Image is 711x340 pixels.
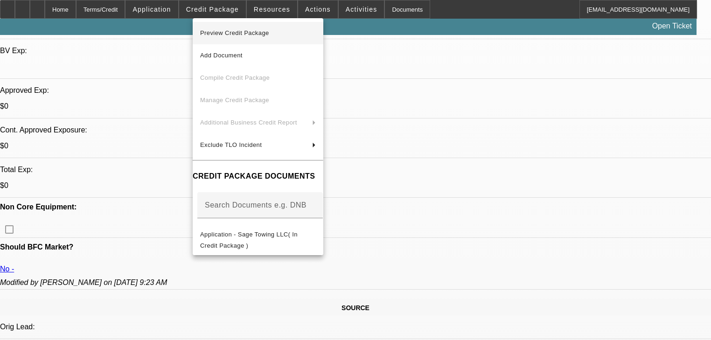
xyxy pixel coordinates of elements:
[193,229,323,251] button: Application - Sage Towing LLC( In Credit Package )
[200,52,243,59] span: Add Document
[205,201,307,209] mat-label: Search Documents e.g. DNB
[193,171,323,182] h4: CREDIT PACKAGE DOCUMENTS
[200,141,262,148] span: Exclude TLO Incident
[200,231,298,249] span: Application - Sage Towing LLC( In Credit Package )
[200,29,269,36] span: Preview Credit Package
